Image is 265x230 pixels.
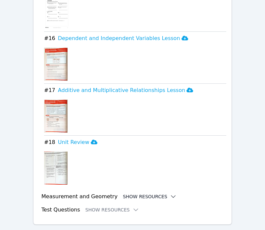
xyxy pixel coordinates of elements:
[41,206,80,214] h3: Test Questions
[58,138,97,146] h3: Unit Review
[44,86,55,94] span: # 17
[44,152,68,185] img: Unit Review
[44,34,55,42] span: # 16
[44,86,226,94] button: #17Additive and Multiplicative Relationships Lesson
[44,100,68,133] img: Additive and Multiplicative Relationships Lesson
[85,207,139,213] button: Show Resources
[44,138,226,146] button: #18Unit Review
[41,193,118,201] h3: Measurement and Geometry
[44,34,226,42] button: #16Dependent and Independent Variables Lesson
[44,138,55,146] span: # 18
[44,48,68,81] img: Dependent and Independent Variables Lesson
[123,193,177,200] button: Show Resources
[58,34,188,42] h3: Dependent and Independent Variables Lesson
[58,86,193,94] h3: Additive and Multiplicative Relationships Lesson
